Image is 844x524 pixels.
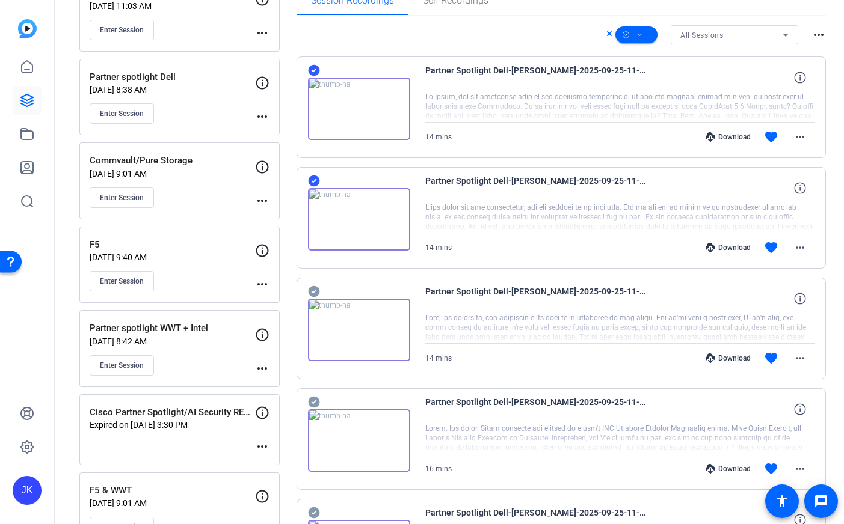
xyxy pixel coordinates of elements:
mat-icon: more_horiz [255,439,270,454]
p: [DATE] 8:38 AM [90,85,255,94]
img: thumb-nail [308,188,410,251]
mat-icon: more_horiz [255,109,270,124]
mat-icon: message [814,494,828,508]
div: Download [700,464,757,474]
button: Enter Session [90,355,154,376]
p: [DATE] 9:01 AM [90,169,255,178]
p: Partner spotlight WWT + Intel [90,321,255,335]
div: Download [700,132,757,142]
button: Enter Session [90,103,154,124]
span: Enter Session [100,361,144,370]
span: Partner Spotlight Dell-[PERSON_NAME]-2025-09-25-11-36-19-139-1 [425,174,648,203]
button: Enter Session [90,187,154,208]
mat-icon: more_horiz [255,277,270,291]
mat-icon: favorite [764,240,778,255]
button: Enter Session [90,271,154,291]
span: Enter Session [100,25,144,35]
p: Commvault/Pure Storage [90,154,255,168]
p: [DATE] 9:01 AM [90,498,255,508]
span: Enter Session [100,109,144,118]
span: Partner Spotlight Dell-[PERSON_NAME]-2025-09-25-11-36-19-139-2 [425,63,648,92]
span: Enter Session [100,193,144,203]
mat-icon: more_horiz [793,351,807,365]
img: thumb-nail [308,299,410,361]
mat-icon: more_horiz [793,240,807,255]
span: 14 mins [425,133,452,141]
mat-icon: favorite [764,351,778,365]
span: 16 mins [425,465,452,473]
div: Download [700,353,757,363]
span: 14 mins [425,354,452,362]
img: blue-gradient.svg [18,19,37,38]
span: Partner Spotlight Dell-[PERSON_NAME]-2025-09-25-11-13-44-454-2 [425,395,648,424]
span: All Sessions [680,31,723,40]
button: Enter Session [90,20,154,40]
p: [DATE] 8:42 AM [90,337,255,346]
p: F5 [90,238,255,252]
mat-icon: more_horiz [812,28,826,42]
mat-icon: accessibility [775,494,789,508]
p: [DATE] 11:03 AM [90,1,255,11]
p: Expired on [DATE] 3:30 PM [90,420,255,430]
img: thumb-nail [308,78,410,140]
span: 14 mins [425,243,452,252]
mat-icon: favorite [764,130,778,144]
div: Download [700,243,757,252]
mat-icon: more_horiz [255,26,270,40]
mat-icon: more_horiz [255,361,270,376]
mat-icon: more_horiz [793,462,807,476]
mat-icon: more_horiz [255,193,270,208]
p: F5 & WWT [90,484,255,498]
mat-icon: more_horiz [793,130,807,144]
p: Cisco Partner Spotlight/AI Security RECORDING [90,406,255,419]
img: thumb-nail [308,409,410,472]
span: Partner Spotlight Dell-[PERSON_NAME]-2025-09-25-11-36-19-139-0 [425,284,648,313]
mat-icon: favorite [764,462,778,476]
span: Enter Session [100,276,144,286]
p: Partner spotlight Dell [90,70,255,84]
div: JK [13,476,42,505]
p: [DATE] 9:40 AM [90,252,255,262]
